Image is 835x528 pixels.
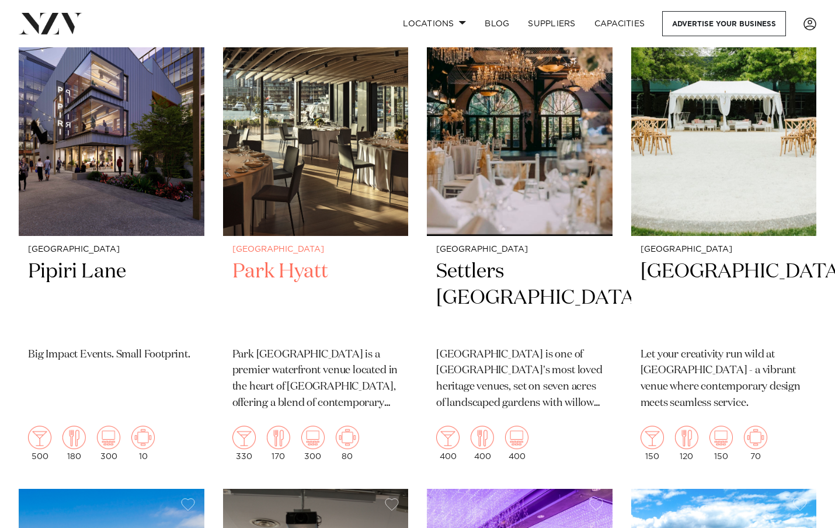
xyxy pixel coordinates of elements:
small: [GEOGRAPHIC_DATA] [232,245,399,254]
div: 150 [709,426,733,461]
small: [GEOGRAPHIC_DATA] [641,245,808,254]
div: 500 [28,426,51,461]
h2: Park Hyatt [232,259,399,338]
div: 170 [267,426,290,461]
div: 300 [301,426,325,461]
img: dining.png [267,426,290,449]
div: 300 [97,426,120,461]
a: BLOG [475,11,519,36]
small: [GEOGRAPHIC_DATA] [28,245,195,254]
div: 80 [336,426,359,461]
small: [GEOGRAPHIC_DATA] [436,245,603,254]
div: 10 [131,426,155,461]
img: meeting.png [744,426,767,449]
img: theatre.png [709,426,733,449]
h2: Pipiri Lane [28,259,195,338]
img: dining.png [675,426,698,449]
img: theatre.png [505,426,528,449]
p: [GEOGRAPHIC_DATA] is one of [GEOGRAPHIC_DATA]'s most loved heritage venues, set on seven acres of... [436,347,603,412]
img: cocktail.png [641,426,664,449]
a: SUPPLIERS [519,11,584,36]
img: cocktail.png [436,426,460,449]
p: Park [GEOGRAPHIC_DATA] is a premier waterfront venue located in the heart of [GEOGRAPHIC_DATA], o... [232,347,399,412]
img: theatre.png [301,426,325,449]
img: meeting.png [336,426,359,449]
div: 400 [436,426,460,461]
img: theatre.png [97,426,120,449]
a: Locations [394,11,475,36]
div: 70 [744,426,767,461]
img: nzv-logo.png [19,13,82,34]
div: 150 [641,426,664,461]
a: Advertise your business [662,11,786,36]
div: 400 [505,426,528,461]
p: Big Impact Events. Small Footprint. [28,347,195,363]
h2: [GEOGRAPHIC_DATA] [641,259,808,338]
img: cocktail.png [28,426,51,449]
div: 400 [471,426,494,461]
a: Capacities [585,11,655,36]
div: 180 [62,426,86,461]
h2: Settlers [GEOGRAPHIC_DATA] [436,259,603,338]
div: 120 [675,426,698,461]
img: cocktail.png [232,426,256,449]
img: dining.png [62,426,86,449]
img: dining.png [471,426,494,449]
div: 330 [232,426,256,461]
p: Let your creativity run wild at [GEOGRAPHIC_DATA] - a vibrant venue where contemporary design mee... [641,347,808,412]
img: meeting.png [131,426,155,449]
